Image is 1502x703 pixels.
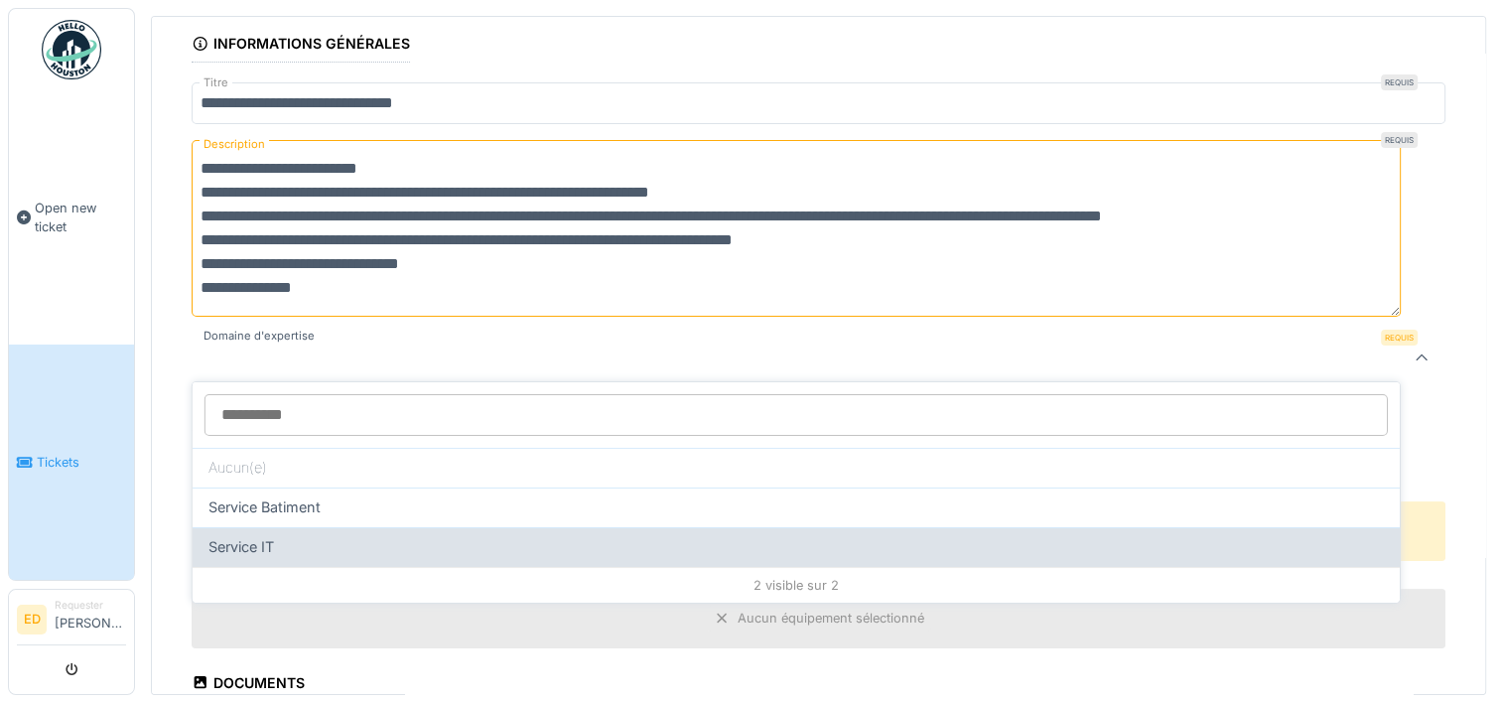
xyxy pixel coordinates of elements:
label: Description [200,132,269,157]
li: [PERSON_NAME] [55,598,126,640]
span: Tickets [37,453,126,472]
span: Service IT [208,536,274,558]
div: Informations générales [192,29,410,63]
div: Documents [192,668,305,702]
div: Requis [1381,74,1418,90]
a: Tickets [9,345,134,580]
img: Badge_color-CXgf-gQk.svg [42,20,101,79]
span: Open new ticket [35,199,126,236]
li: ED [17,605,47,634]
div: Requis [1381,330,1418,346]
div: 2 visible sur 2 [193,567,1400,603]
div: Requis [1381,132,1418,148]
div: Requester [55,598,126,613]
a: Open new ticket [9,90,134,345]
span: Service Batiment [208,496,321,518]
label: Domaine d'expertise [200,328,319,345]
a: ED Requester[PERSON_NAME] [17,598,126,645]
div: Aucun(e) [193,448,1400,488]
div: Aucun équipement sélectionné [738,609,924,628]
label: Titre [200,74,232,91]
